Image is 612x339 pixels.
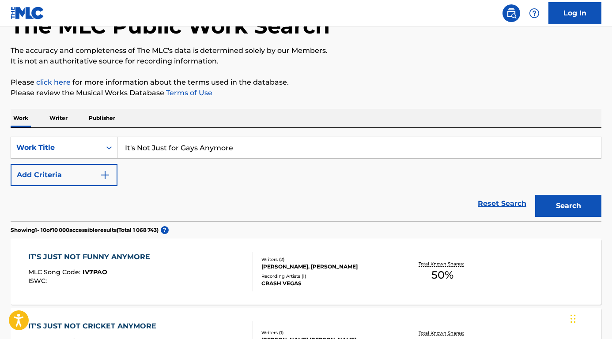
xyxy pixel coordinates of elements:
p: Showing 1 - 10 of 10 000 accessible results (Total 1 068 743 ) [11,226,159,234]
div: Widget de chat [568,297,612,339]
button: Add Criteria [11,164,117,186]
a: Public Search [502,4,520,22]
p: Work [11,109,31,127]
a: Reset Search [473,194,531,213]
div: Work Title [16,142,96,153]
p: Total Known Shares: [419,261,466,267]
a: IT'S JUST NOT FUNNY ANYMOREMLC Song Code:IV7PAOISWC:Writers (2)[PERSON_NAME], [PERSON_NAME]Record... [11,238,601,305]
div: Writers ( 2 ) [261,256,393,263]
p: It is not an authoritative source for recording information. [11,56,601,67]
div: Help [525,4,543,22]
div: Glisser [570,305,576,332]
img: 9d2ae6d4665cec9f34b9.svg [100,170,110,180]
span: ? [161,226,169,234]
p: Publisher [86,109,118,127]
p: Please review the Musical Works Database [11,88,601,98]
img: MLC Logo [11,7,45,19]
form: Search Form [11,137,601,221]
p: Writer [47,109,70,127]
p: Total Known Shares: [419,330,466,336]
span: ISWC : [28,277,49,285]
button: Search [535,195,601,217]
img: search [506,8,517,19]
div: Writers ( 1 ) [261,329,393,336]
iframe: Chat Widget [568,297,612,339]
span: IV7PAO [83,268,107,276]
span: MLC Song Code : [28,268,83,276]
div: IT'S JUST NOT FUNNY ANYMORE [28,252,155,262]
div: Recording Artists ( 1 ) [261,273,393,279]
div: IT'S JUST NOT CRICKET ANYMORE [28,321,161,332]
a: click here [36,78,71,86]
img: help [529,8,540,19]
a: Log In [548,2,601,24]
div: [PERSON_NAME], [PERSON_NAME] [261,263,393,271]
a: Terms of Use [164,89,212,97]
span: 50 % [431,267,453,283]
p: The accuracy and completeness of The MLC's data is determined solely by our Members. [11,45,601,56]
p: Please for more information about the terms used in the database. [11,77,601,88]
div: CRASH VEGAS [261,279,393,287]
